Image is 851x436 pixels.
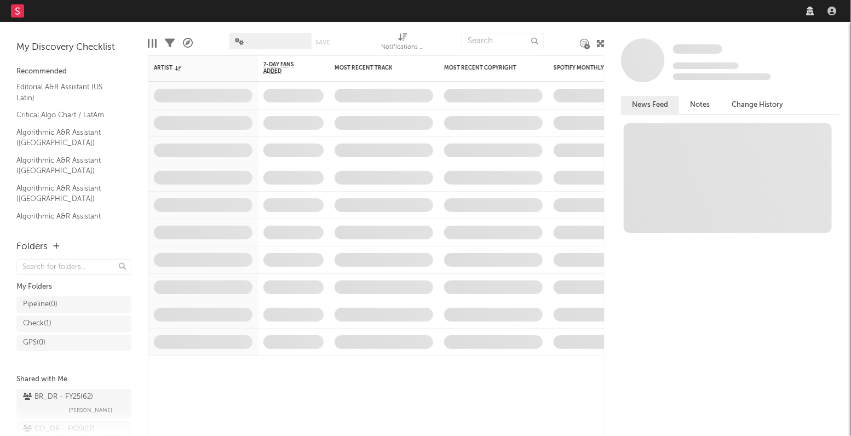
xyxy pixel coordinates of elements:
[16,154,120,177] a: Algorithmic A&R Assistant ([GEOGRAPHIC_DATA])
[16,259,131,275] input: Search for folders...
[23,298,58,311] div: Pipeline ( 0 )
[23,391,93,404] div: BR_DR - FY25 ( 62 )
[263,61,307,74] span: 7-Day Fans Added
[16,296,131,313] a: Pipeline(0)
[381,41,425,54] div: Notifications (Artist)
[16,182,120,205] a: Algorithmic A&R Assistant ([GEOGRAPHIC_DATA])
[148,27,157,59] div: Edit Columns
[23,336,45,349] div: GPS ( 0 )
[721,96,794,114] button: Change History
[23,317,51,330] div: Check ( 1 )
[16,109,120,121] a: Critical Algo Chart / LatAm
[16,210,120,233] a: Algorithmic A&R Assistant ([GEOGRAPHIC_DATA])
[16,41,131,54] div: My Discovery Checklist
[16,335,131,351] a: GPS(0)
[462,33,544,49] input: Search...
[673,73,771,80] span: 0 fans last week
[315,39,330,45] button: Save
[673,62,739,69] span: Tracking Since: [DATE]
[381,27,425,59] div: Notifications (Artist)
[16,280,131,294] div: My Folders
[679,96,721,114] button: Notes
[16,373,131,386] div: Shared with Me
[16,389,131,418] a: BR_DR - FY25(62)[PERSON_NAME]
[16,240,48,254] div: Folders
[335,65,417,71] div: Most Recent Track
[16,65,131,78] div: Recommended
[673,44,722,55] a: Some Artist
[16,315,131,332] a: Check(1)
[673,44,722,54] span: Some Artist
[621,96,679,114] button: News Feed
[183,27,193,59] div: A&R Pipeline
[554,65,636,71] div: Spotify Monthly Listeners
[165,27,175,59] div: Filters
[68,404,112,417] span: [PERSON_NAME]
[154,65,236,71] div: Artist
[16,81,120,104] a: Editorial A&R Assistant (US Latin)
[444,65,526,71] div: Most Recent Copyright
[16,127,120,149] a: Algorithmic A&R Assistant ([GEOGRAPHIC_DATA])
[23,423,95,436] div: CO_DR - FY25 ( 27 )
